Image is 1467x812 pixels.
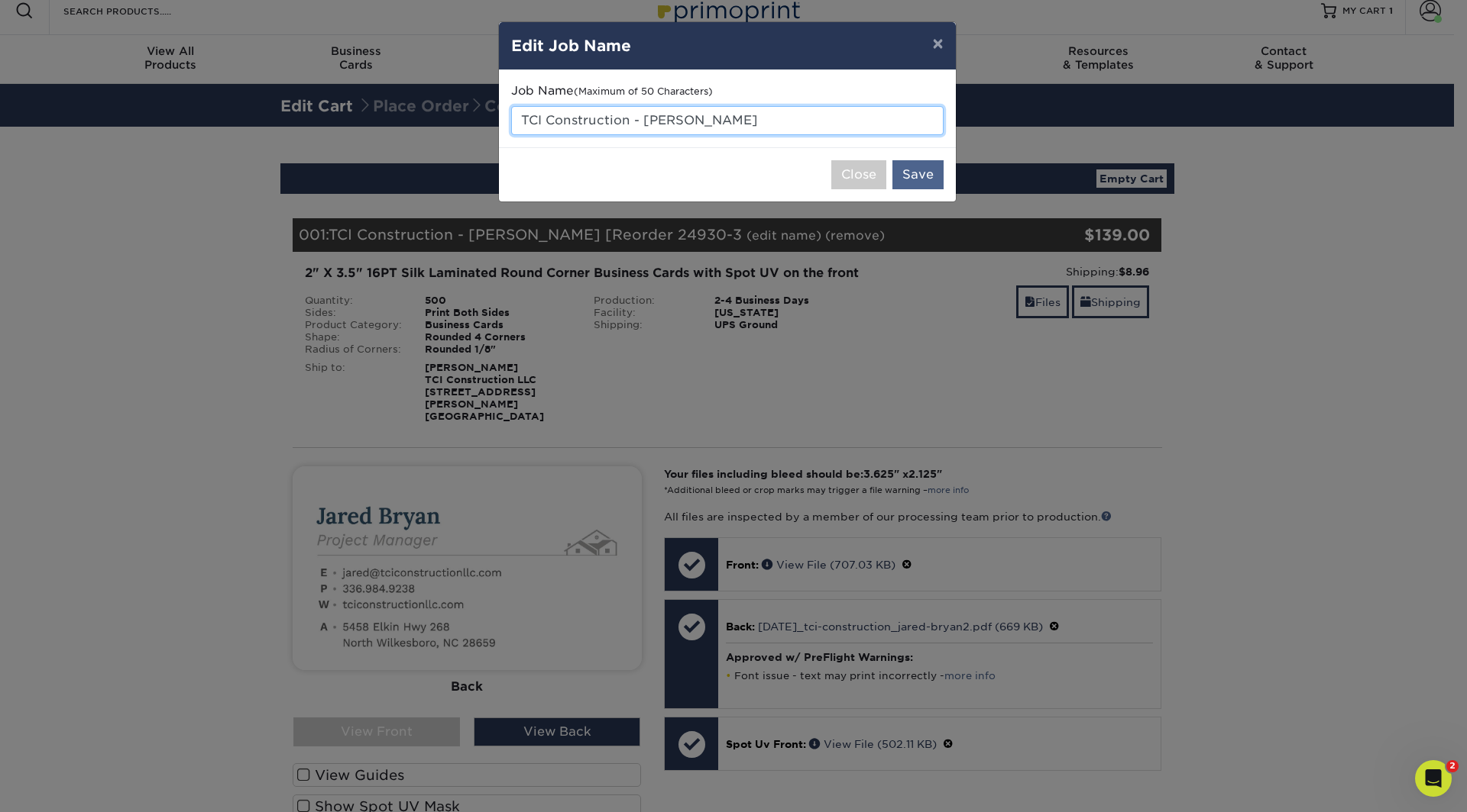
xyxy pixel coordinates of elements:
span: 2 [1446,760,1459,772]
label: Job Name [511,82,713,100]
input: Descriptive Name [511,106,944,135]
h4: Edit Job Name [511,34,944,57]
button: Save [892,160,944,189]
iframe: Intercom live chat [1415,760,1452,797]
button: × [920,22,955,65]
small: (Maximum of 50 Characters) [574,85,713,97]
button: Close [831,160,886,189]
